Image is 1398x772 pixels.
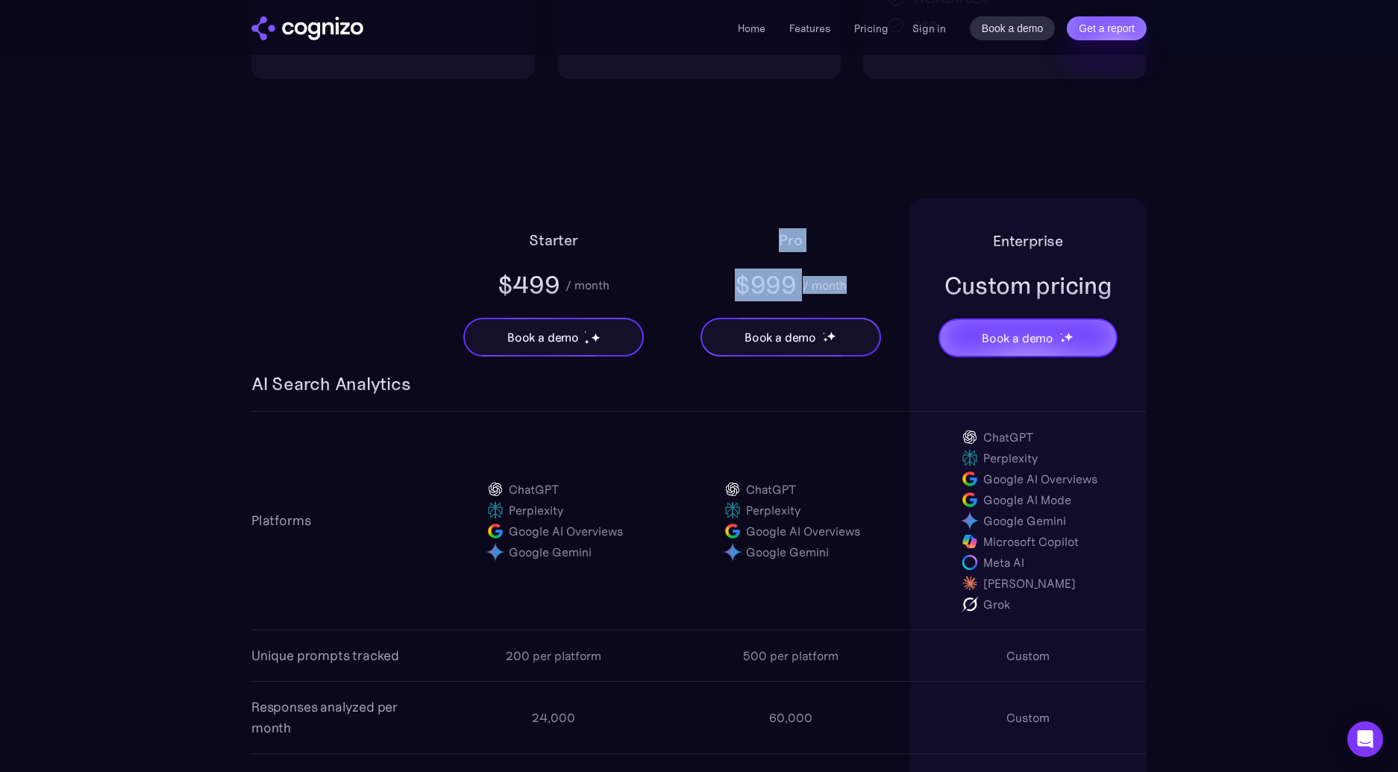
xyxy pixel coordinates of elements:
[983,533,1079,550] div: Microsoft Copilot
[565,276,609,294] div: / month
[251,16,363,40] a: home
[509,543,592,561] div: Google Gemini
[509,480,559,498] div: ChatGPT
[827,331,836,341] img: star
[823,337,828,342] img: star
[746,480,796,498] div: ChatGPT
[912,19,946,37] a: Sign in
[983,512,1066,530] div: Google Gemini
[983,574,1076,592] div: [PERSON_NAME]
[463,318,644,357] a: Book a demostarstarstar
[789,22,830,35] a: Features
[1006,647,1050,665] div: Custom
[983,428,1033,446] div: ChatGPT
[507,328,579,346] div: Book a demo
[743,647,839,665] div: 500 per platform
[1064,332,1073,342] img: star
[823,332,825,334] img: star
[506,647,601,665] div: 200 per platform
[1060,333,1062,335] img: star
[938,318,1118,357] a: Book a demostarstarstar
[983,470,1097,488] div: Google AI Overviews
[1347,721,1383,757] div: Open Intercom Messenger
[251,510,310,531] div: Platforms
[1060,338,1065,343] img: star
[251,645,399,666] div: Unique prompts tracked
[746,522,860,540] div: Google AI Overviews
[498,269,560,301] div: $499
[700,318,881,357] a: Book a demostarstarstar
[735,269,797,301] div: $999
[738,22,765,35] a: Home
[251,372,410,396] h3: AI Search Analytics
[983,491,1071,509] div: Google AI Mode
[769,709,812,727] div: 60,000
[944,269,1112,302] div: Custom pricing
[584,330,586,333] img: star
[1067,16,1147,40] a: Get a report
[1006,709,1050,727] div: Custom
[970,16,1056,40] a: Book a demo
[982,329,1053,347] div: Book a demo
[529,228,578,252] h2: Starter
[983,449,1038,467] div: Perplexity
[251,16,363,40] img: cognizo logo
[251,697,435,738] div: Responses analyzed per month
[746,501,800,519] div: Perplexity
[584,339,589,345] img: star
[993,229,1063,253] h2: Enterprise
[983,553,1024,571] div: Meta AI
[803,276,847,294] div: / month
[779,228,802,252] h2: Pro
[854,22,888,35] a: Pricing
[532,709,575,727] div: 24,000
[509,501,563,519] div: Perplexity
[983,595,1010,613] div: Grok
[509,522,623,540] div: Google AI Overviews
[591,333,601,342] img: star
[746,543,829,561] div: Google Gemini
[745,328,816,346] div: Book a demo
